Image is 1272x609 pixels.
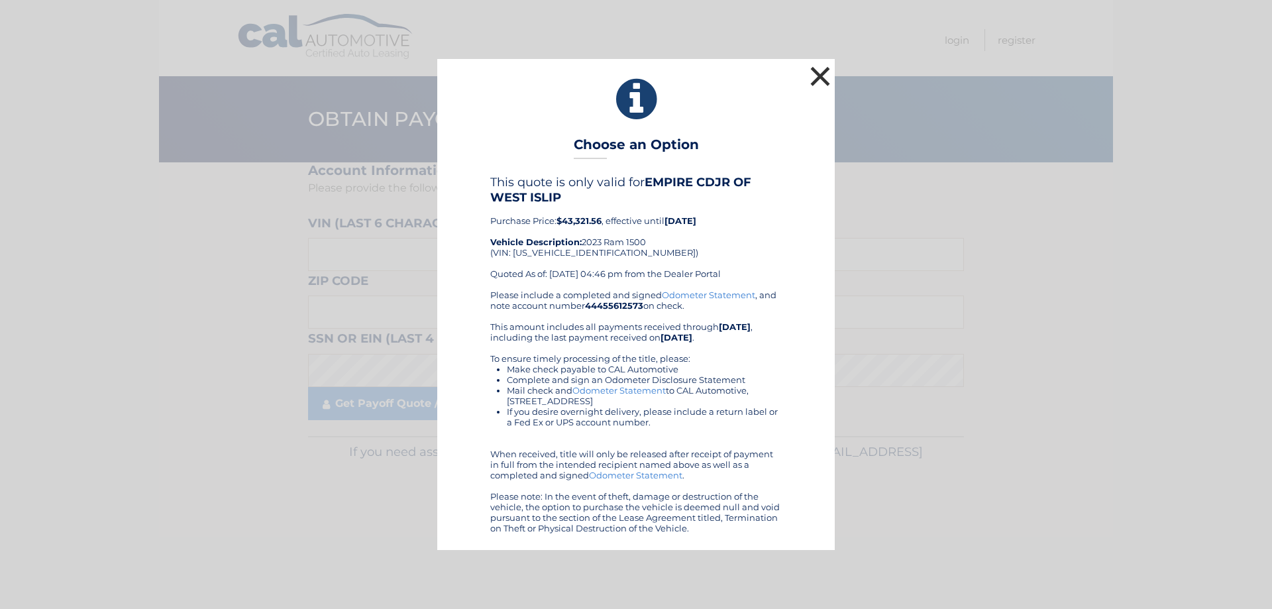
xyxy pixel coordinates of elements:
[507,385,782,406] li: Mail check and to CAL Automotive, [STREET_ADDRESS]
[507,406,782,427] li: If you desire overnight delivery, please include a return label or a Fed Ex or UPS account number.
[807,63,833,89] button: ×
[585,300,643,311] b: 44455612573
[574,137,699,160] h3: Choose an Option
[572,385,666,396] a: Odometer Statement
[661,332,692,343] b: [DATE]
[490,175,751,204] b: EMPIRE CDJR OF WEST ISLIP
[719,321,751,332] b: [DATE]
[490,175,782,204] h4: This quote is only valid for
[662,290,755,300] a: Odometer Statement
[490,175,782,289] div: Purchase Price: , effective until 2023 Ram 1500 (VIN: [US_VEHICLE_IDENTIFICATION_NUMBER]) Quoted ...
[490,237,582,247] strong: Vehicle Description:
[556,215,602,226] b: $43,321.56
[507,364,782,374] li: Make check payable to CAL Automotive
[589,470,682,480] a: Odometer Statement
[490,290,782,533] div: Please include a completed and signed , and note account number on check. This amount includes al...
[507,374,782,385] li: Complete and sign an Odometer Disclosure Statement
[664,215,696,226] b: [DATE]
